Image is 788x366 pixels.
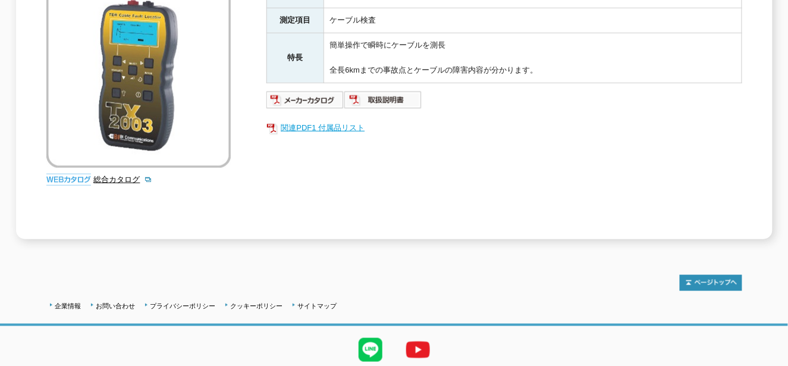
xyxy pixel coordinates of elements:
[55,302,81,309] a: 企業情報
[266,98,344,107] a: メーカーカタログ
[46,174,91,186] img: webカタログ
[94,175,152,184] a: 総合カタログ
[324,33,742,83] td: 簡単操作で瞬時にケーブルを測長 全長6kmまでの事故点とケーブルの障害内容が分かります。
[96,302,136,309] a: お問い合わせ
[150,302,216,309] a: プライバシーポリシー
[344,90,422,110] img: 取扱説明書
[266,120,742,136] a: 関連PDF1 付属品リスト
[324,8,742,33] td: ケーブル検査
[266,8,324,33] th: 測定項目
[266,33,324,83] th: 特長
[266,90,344,110] img: メーカーカタログ
[298,302,337,309] a: サイトマップ
[344,98,422,107] a: 取扱説明書
[680,275,742,291] img: トップページへ
[231,302,283,309] a: クッキーポリシー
